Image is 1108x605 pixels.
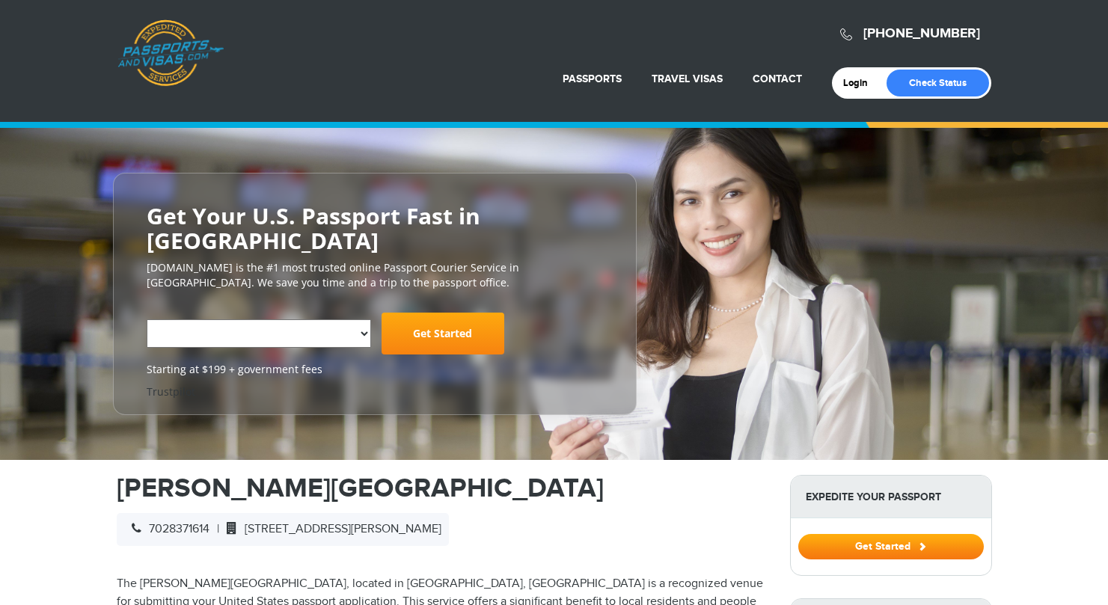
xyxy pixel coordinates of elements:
[652,73,723,85] a: Travel Visas
[887,70,989,96] a: Check Status
[753,73,802,85] a: Contact
[798,534,984,559] button: Get Started
[147,384,195,399] a: Trustpilot
[147,203,603,253] h2: Get Your U.S. Passport Fast in [GEOGRAPHIC_DATA]
[863,25,980,42] a: [PHONE_NUMBER]
[563,73,622,85] a: Passports
[124,522,209,536] span: 7028371614
[147,362,603,377] span: Starting at $199 + government fees
[798,540,984,552] a: Get Started
[219,522,441,536] span: [STREET_ADDRESS][PERSON_NAME]
[147,260,603,290] p: [DOMAIN_NAME] is the #1 most trusted online Passport Courier Service in [GEOGRAPHIC_DATA]. We sav...
[117,19,224,87] a: Passports & [DOMAIN_NAME]
[843,77,878,89] a: Login
[117,513,449,546] div: |
[791,476,991,518] strong: Expedite Your Passport
[382,313,504,354] a: Get Started
[117,475,768,502] h1: [PERSON_NAME][GEOGRAPHIC_DATA]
